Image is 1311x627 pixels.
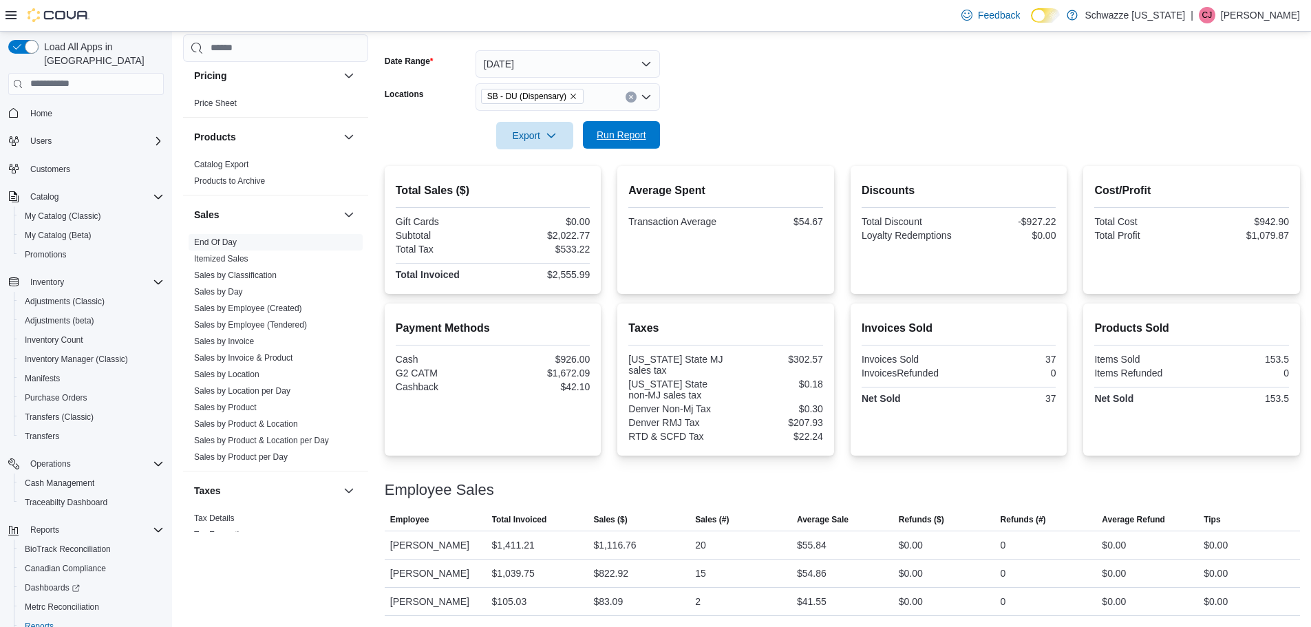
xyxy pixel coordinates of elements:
[961,354,1056,365] div: 37
[396,368,490,379] div: G2 CATM
[19,475,100,491] a: Cash Management
[194,98,237,108] a: Price Sheet
[25,563,106,574] span: Canadian Compliance
[25,522,65,538] button: Reports
[194,160,248,169] a: Catalog Export
[862,216,956,227] div: Total Discount
[194,451,288,463] span: Sales by Product per Day
[194,385,290,396] span: Sales by Location per Day
[628,417,723,428] div: Denver RMJ Tax
[341,206,357,223] button: Sales
[899,593,923,610] div: $0.00
[1094,230,1189,241] div: Total Profit
[628,403,723,414] div: Denver Non-Mj Tax
[194,69,338,83] button: Pricing
[385,56,434,67] label: Date Range
[19,541,164,557] span: BioTrack Reconciliation
[194,530,253,540] a: Tax Exemptions
[19,494,113,511] a: Traceabilty Dashboard
[396,244,490,255] div: Total Tax
[25,274,70,290] button: Inventory
[1195,368,1289,379] div: 0
[14,369,169,388] button: Manifests
[628,354,723,376] div: [US_STATE] State MJ sales tax
[25,189,164,205] span: Catalog
[19,312,164,329] span: Adjustments (beta)
[14,559,169,578] button: Canadian Compliance
[19,246,164,263] span: Promotions
[14,388,169,407] button: Purchase Orders
[194,98,237,109] span: Price Sheet
[492,514,547,525] span: Total Invoiced
[729,354,823,365] div: $302.57
[593,593,623,610] div: $83.09
[19,599,164,615] span: Metrc Reconciliation
[695,593,701,610] div: 2
[194,286,243,297] span: Sales by Day
[25,274,164,290] span: Inventory
[14,427,169,446] button: Transfers
[1031,8,1060,23] input: Dark Mode
[25,296,105,307] span: Adjustments (Classic)
[396,381,490,392] div: Cashback
[495,368,590,379] div: $1,672.09
[862,354,956,365] div: Invoices Sold
[1102,537,1126,553] div: $0.00
[25,133,57,149] button: Users
[593,537,636,553] div: $1,116.76
[14,206,169,226] button: My Catalog (Classic)
[862,230,956,241] div: Loyalty Redemptions
[729,403,823,414] div: $0.30
[25,431,59,442] span: Transfers
[956,1,1025,29] a: Feedback
[19,580,164,596] span: Dashboards
[496,122,573,149] button: Export
[729,417,823,428] div: $207.93
[194,237,237,248] span: End Of Day
[194,270,277,281] span: Sales by Classification
[899,537,923,553] div: $0.00
[25,105,58,122] a: Home
[25,133,164,149] span: Users
[1204,514,1220,525] span: Tips
[30,524,59,535] span: Reports
[183,95,368,117] div: Pricing
[14,407,169,427] button: Transfers (Classic)
[30,458,71,469] span: Operations
[695,537,706,553] div: 20
[797,593,827,610] div: $41.55
[14,311,169,330] button: Adjustments (beta)
[194,208,220,222] h3: Sales
[899,565,923,582] div: $0.00
[1094,354,1189,365] div: Items Sold
[19,428,65,445] a: Transfers
[1195,216,1289,227] div: $942.90
[1001,537,1006,553] div: 0
[628,431,723,442] div: RTD & SCFD Tax
[1094,393,1133,404] strong: Net Sold
[487,89,566,103] span: SB - DU (Dispensary)
[25,497,107,508] span: Traceabilty Dashboard
[495,269,590,280] div: $2,555.99
[25,602,99,613] span: Metrc Reconciliation
[385,588,487,615] div: [PERSON_NAME]
[495,244,590,255] div: $533.22
[19,494,164,511] span: Traceabilty Dashboard
[396,182,590,199] h2: Total Sales ($)
[194,484,221,498] h3: Taxes
[194,484,338,498] button: Taxes
[194,270,277,280] a: Sales by Classification
[25,315,94,326] span: Adjustments (beta)
[1102,593,1126,610] div: $0.00
[341,67,357,84] button: Pricing
[495,354,590,365] div: $926.00
[194,176,265,186] a: Products to Archive
[1094,182,1289,199] h2: Cost/Profit
[25,160,164,178] span: Customers
[396,320,590,337] h2: Payment Methods
[1102,565,1126,582] div: $0.00
[194,403,257,412] a: Sales by Product
[194,287,243,297] a: Sales by Day
[341,129,357,145] button: Products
